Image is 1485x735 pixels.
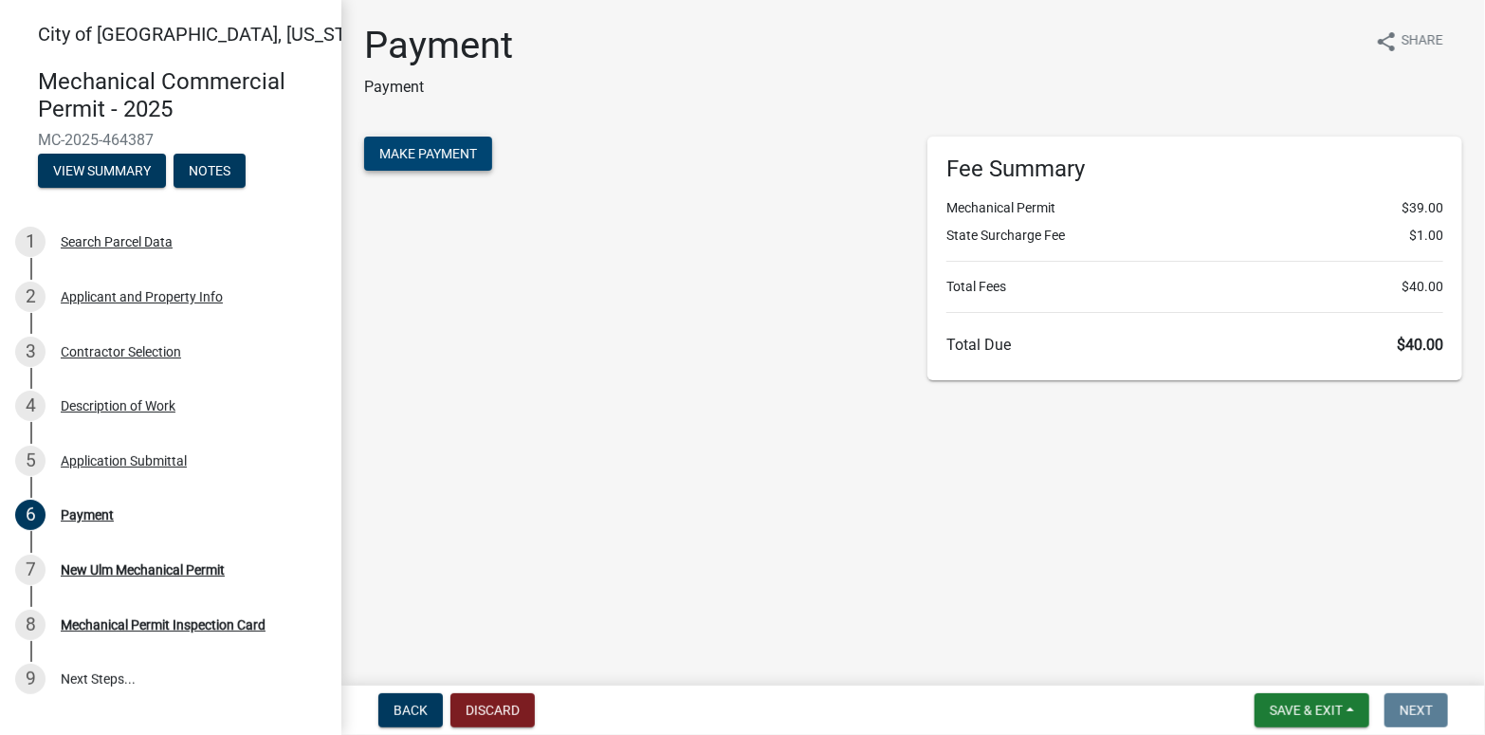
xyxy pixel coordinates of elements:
div: 2 [15,282,46,312]
div: Description of Work [61,399,175,413]
button: View Summary [38,154,166,188]
div: 9 [15,664,46,694]
div: Application Submittal [61,454,187,468]
li: Total Fees [946,277,1443,297]
button: Discard [450,693,535,727]
span: $39.00 [1402,198,1443,218]
div: 4 [15,391,46,421]
button: Back [378,693,443,727]
span: Share [1402,30,1443,53]
div: 5 [15,446,46,476]
i: share [1375,30,1398,53]
h6: Total Due [946,336,1443,354]
h1: Payment [364,23,513,68]
li: State Surcharge Fee [946,226,1443,246]
div: Search Parcel Data [61,235,173,248]
h6: Fee Summary [946,156,1443,183]
button: shareShare [1360,23,1458,60]
h4: Mechanical Commercial Permit - 2025 [38,68,326,123]
span: Back [394,703,428,718]
div: Contractor Selection [61,345,181,358]
wm-modal-confirm: Notes [174,164,246,179]
div: New Ulm Mechanical Permit [61,563,225,577]
span: $40.00 [1402,277,1443,297]
button: Make Payment [364,137,492,171]
div: 7 [15,555,46,585]
button: Next [1384,693,1448,727]
span: $1.00 [1409,226,1443,246]
wm-modal-confirm: Summary [38,164,166,179]
div: 1 [15,227,46,257]
span: $40.00 [1397,336,1443,354]
button: Notes [174,154,246,188]
button: Save & Exit [1255,693,1369,727]
div: Payment [61,508,114,522]
div: 6 [15,500,46,530]
p: Payment [364,76,513,99]
div: Mechanical Permit Inspection Card [61,618,266,632]
span: Save & Exit [1270,703,1343,718]
span: Make Payment [379,146,477,161]
div: 8 [15,610,46,640]
span: MC-2025-464387 [38,131,303,149]
span: City of [GEOGRAPHIC_DATA], [US_STATE] [38,23,383,46]
div: 3 [15,337,46,367]
div: Applicant and Property Info [61,290,223,303]
span: Next [1400,703,1433,718]
li: Mechanical Permit [946,198,1443,218]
